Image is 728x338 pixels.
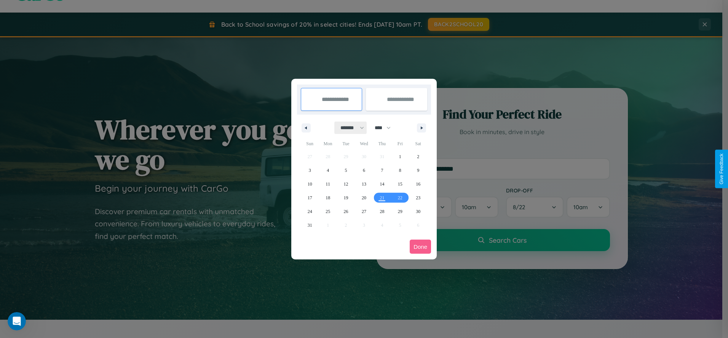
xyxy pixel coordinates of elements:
button: 13 [355,177,373,191]
button: 21 [373,191,391,205]
button: 12 [337,177,355,191]
span: 25 [326,205,330,218]
span: Sun [301,138,319,150]
span: 15 [398,177,402,191]
span: 16 [416,177,420,191]
button: 5 [337,163,355,177]
span: 10 [308,177,312,191]
span: 4 [327,163,329,177]
button: 29 [391,205,409,218]
span: 6 [363,163,365,177]
span: 1 [399,150,401,163]
button: Done [410,240,431,254]
span: 28 [380,205,384,218]
button: 14 [373,177,391,191]
span: 26 [344,205,348,218]
button: 23 [409,191,427,205]
button: 6 [355,163,373,177]
button: 27 [355,205,373,218]
span: Thu [373,138,391,150]
span: 27 [362,205,366,218]
button: 20 [355,191,373,205]
span: 3 [309,163,311,177]
span: 13 [362,177,366,191]
span: 7 [381,163,383,177]
span: 11 [326,177,330,191]
span: 14 [380,177,384,191]
button: 7 [373,163,391,177]
button: 18 [319,191,337,205]
button: 1 [391,150,409,163]
span: 24 [308,205,312,218]
span: 31 [308,218,312,232]
button: 28 [373,205,391,218]
button: 25 [319,205,337,218]
button: 17 [301,191,319,205]
span: 5 [345,163,347,177]
span: 22 [398,191,402,205]
button: 26 [337,205,355,218]
span: Tue [337,138,355,150]
span: 20 [362,191,366,205]
span: Fri [391,138,409,150]
span: 12 [344,177,348,191]
button: 22 [391,191,409,205]
button: 11 [319,177,337,191]
button: 30 [409,205,427,218]
div: Give Feedback [719,154,724,184]
button: 3 [301,163,319,177]
button: 24 [301,205,319,218]
span: 19 [344,191,348,205]
button: 19 [337,191,355,205]
button: 16 [409,177,427,191]
span: Sat [409,138,427,150]
span: 9 [417,163,419,177]
span: 23 [416,191,420,205]
span: 18 [326,191,330,205]
button: 31 [301,218,319,232]
span: 2 [417,150,419,163]
span: Wed [355,138,373,150]
span: Mon [319,138,337,150]
button: 2 [409,150,427,163]
span: 8 [399,163,401,177]
button: 10 [301,177,319,191]
button: 15 [391,177,409,191]
span: 21 [380,191,384,205]
iframe: Intercom live chat [8,312,26,330]
span: 17 [308,191,312,205]
button: 9 [409,163,427,177]
span: 30 [416,205,420,218]
button: 8 [391,163,409,177]
button: 4 [319,163,337,177]
span: 29 [398,205,402,218]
